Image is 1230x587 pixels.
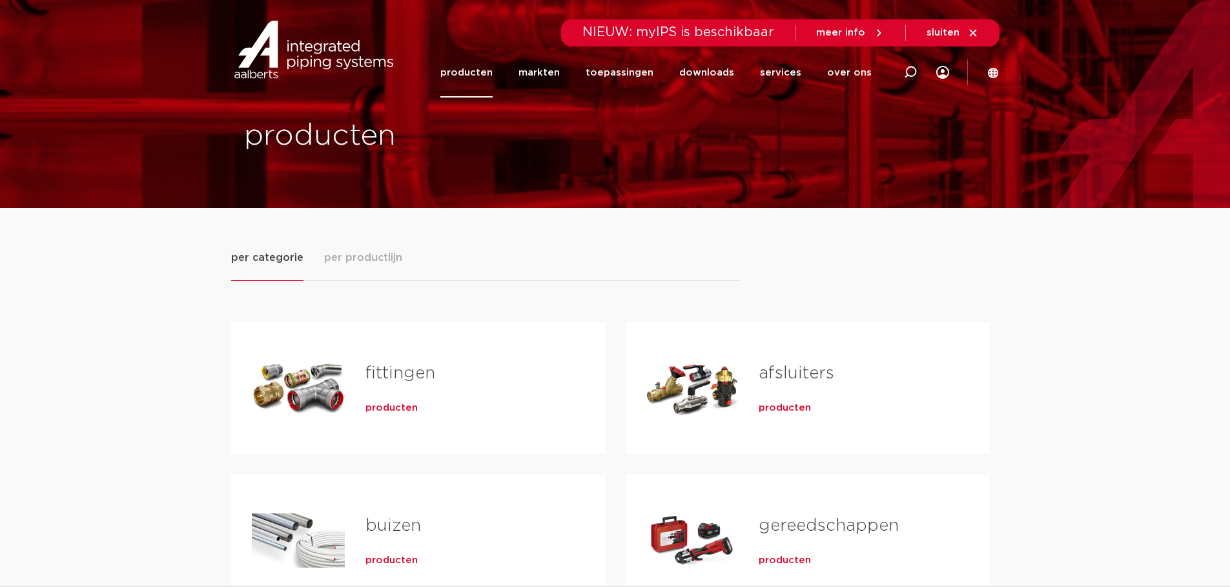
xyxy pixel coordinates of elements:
[244,116,609,157] h1: producten
[324,250,402,265] span: per productlijn
[927,28,959,37] span: sluiten
[586,48,653,98] a: toepassingen
[518,48,560,98] a: markten
[365,517,421,534] a: buizen
[365,365,435,382] a: fittingen
[759,365,834,382] a: afsluiters
[827,48,872,98] a: over ons
[927,27,979,39] a: sluiten
[231,250,303,265] span: per categorie
[679,48,734,98] a: downloads
[582,26,774,39] span: NIEUW: myIPS is beschikbaar
[759,402,811,415] a: producten
[365,402,418,415] a: producten
[440,48,493,98] a: producten
[759,554,811,567] a: producten
[816,27,885,39] a: meer info
[759,517,899,534] a: gereedschappen
[816,28,865,37] span: meer info
[365,554,418,567] a: producten
[760,48,801,98] a: services
[440,48,872,98] nav: Menu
